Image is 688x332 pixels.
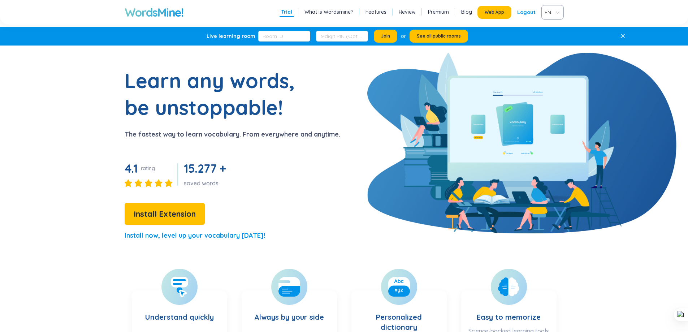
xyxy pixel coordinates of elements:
[374,30,397,43] button: Join
[399,8,416,16] a: Review
[281,8,292,16] a: Trial
[477,298,541,323] h3: Easy to memorize
[428,8,449,16] a: Premium
[485,9,504,15] span: Web App
[141,165,155,172] div: rating
[125,161,138,176] span: 4.1
[316,31,368,42] input: 6-digit PIN (Optional)
[125,67,305,121] h1: Learn any words, be unstoppable!
[304,8,353,16] a: What is Wordsmine?
[125,230,265,241] p: Install now, level up your vocabulary [DATE]!
[477,6,511,19] button: Web App
[125,5,183,20] a: WordsMine!
[365,8,386,16] a: Features
[184,161,226,176] span: 15.277 +
[207,33,255,40] div: Live learning room
[381,33,390,39] span: Join
[517,6,536,19] div: Logout
[134,208,196,220] span: Install Extension
[145,298,214,327] h3: Understand quickly
[125,211,205,218] a: Install Extension
[461,8,472,16] a: Blog
[417,33,461,39] span: See all public rooms
[401,32,406,40] div: or
[184,179,229,187] div: saved words
[545,7,558,18] span: VIE
[125,203,205,225] button: Install Extension
[258,31,310,42] input: Room ID
[254,298,324,327] h3: Always by your side
[125,129,340,139] p: The fastest way to learn vocabulary. From everywhere and anytime.
[410,30,468,43] button: See all public rooms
